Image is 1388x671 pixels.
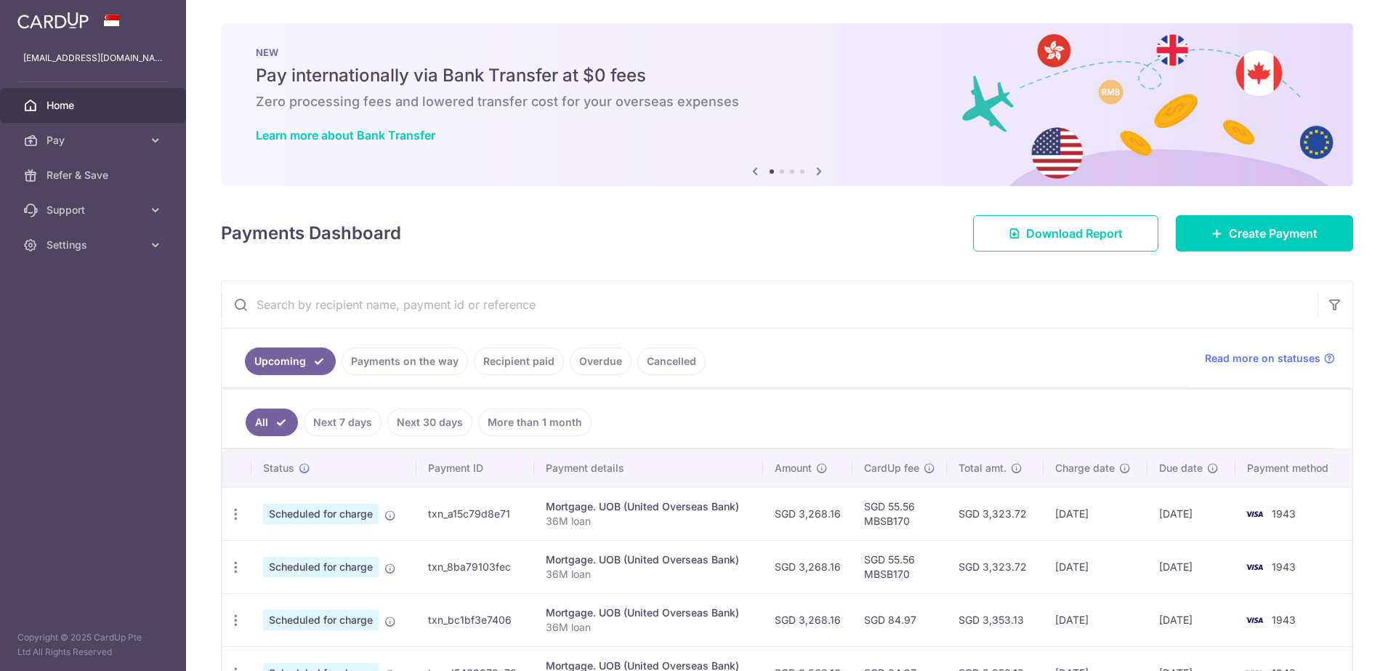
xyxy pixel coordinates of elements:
[947,593,1044,646] td: SGD 3,353.13
[1159,461,1203,475] span: Due date
[1205,351,1320,366] span: Read more on statuses
[416,593,535,646] td: txn_bc1bf3e7406
[47,203,142,217] span: Support
[1044,487,1148,540] td: [DATE]
[1044,593,1148,646] td: [DATE]
[1240,558,1269,576] img: Bank Card
[546,567,751,582] p: 36M loan
[763,540,852,593] td: SGD 3,268.16
[546,514,751,529] p: 36M loan
[1240,505,1269,523] img: Bank Card
[47,238,142,252] span: Settings
[546,499,751,514] div: Mortgage. UOB (United Overseas Bank)
[263,557,379,577] span: Scheduled for charge
[852,540,947,593] td: SGD 55.56 MBSB170
[221,220,401,246] h4: Payments Dashboard
[256,64,1318,87] h5: Pay internationally via Bank Transfer at $0 fees
[1272,560,1296,573] span: 1943
[546,553,751,567] div: Mortgage. UOB (United Overseas Bank)
[763,487,852,540] td: SGD 3,268.16
[1272,507,1296,520] span: 1943
[546,606,751,620] div: Mortgage. UOB (United Overseas Bank)
[637,347,706,375] a: Cancelled
[775,461,812,475] span: Amount
[546,620,751,635] p: 36M loan
[263,610,379,630] span: Scheduled for charge
[1272,614,1296,626] span: 1943
[47,168,142,182] span: Refer & Save
[263,461,294,475] span: Status
[256,128,435,142] a: Learn more about Bank Transfer
[1055,461,1115,475] span: Charge date
[534,449,762,487] th: Payment details
[304,409,382,436] a: Next 7 days
[1044,540,1148,593] td: [DATE]
[245,347,336,375] a: Upcoming
[416,487,535,540] td: txn_a15c79d8e71
[474,347,564,375] a: Recipient paid
[222,281,1318,328] input: Search by recipient name, payment id or reference
[763,593,852,646] td: SGD 3,268.16
[47,133,142,148] span: Pay
[1176,215,1353,252] a: Create Payment
[1026,225,1123,242] span: Download Report
[959,461,1006,475] span: Total amt.
[973,215,1158,252] a: Download Report
[263,504,379,524] span: Scheduled for charge
[23,51,163,65] p: [EMAIL_ADDRESS][DOMAIN_NAME]
[256,93,1318,111] h6: Zero processing fees and lowered transfer cost for your overseas expenses
[17,12,89,29] img: CardUp
[852,593,947,646] td: SGD 84.97
[342,347,468,375] a: Payments on the way
[1147,540,1235,593] td: [DATE]
[1147,593,1235,646] td: [DATE]
[1240,611,1269,629] img: Bank Card
[246,409,298,436] a: All
[256,47,1318,58] p: NEW
[947,540,1044,593] td: SGD 3,323.72
[864,461,919,475] span: CardUp fee
[47,98,142,113] span: Home
[416,540,535,593] td: txn_8ba79103fec
[1205,351,1335,366] a: Read more on statuses
[570,347,632,375] a: Overdue
[387,409,472,436] a: Next 30 days
[852,487,947,540] td: SGD 55.56 MBSB170
[1147,487,1235,540] td: [DATE]
[947,487,1044,540] td: SGD 3,323.72
[478,409,592,436] a: More than 1 month
[1229,225,1318,242] span: Create Payment
[221,23,1353,186] img: Bank transfer banner
[1235,449,1352,487] th: Payment method
[416,449,535,487] th: Payment ID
